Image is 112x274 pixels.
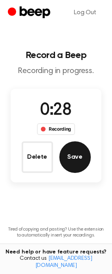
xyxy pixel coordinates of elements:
span: Contact us [5,255,107,269]
a: Beep [8,5,52,21]
p: Tired of copying and pasting? Use the extension to automatically insert your recordings. [6,227,106,238]
p: Recording in progress. [6,66,106,76]
button: Save Audio Record [59,141,91,173]
button: Delete Audio Record [22,141,53,173]
span: 0:28 [40,102,72,119]
h1: Record a Beep [6,51,106,60]
div: Recording [37,123,75,135]
a: [EMAIL_ADDRESS][DOMAIN_NAME] [35,256,92,268]
a: Log Out [66,3,104,22]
